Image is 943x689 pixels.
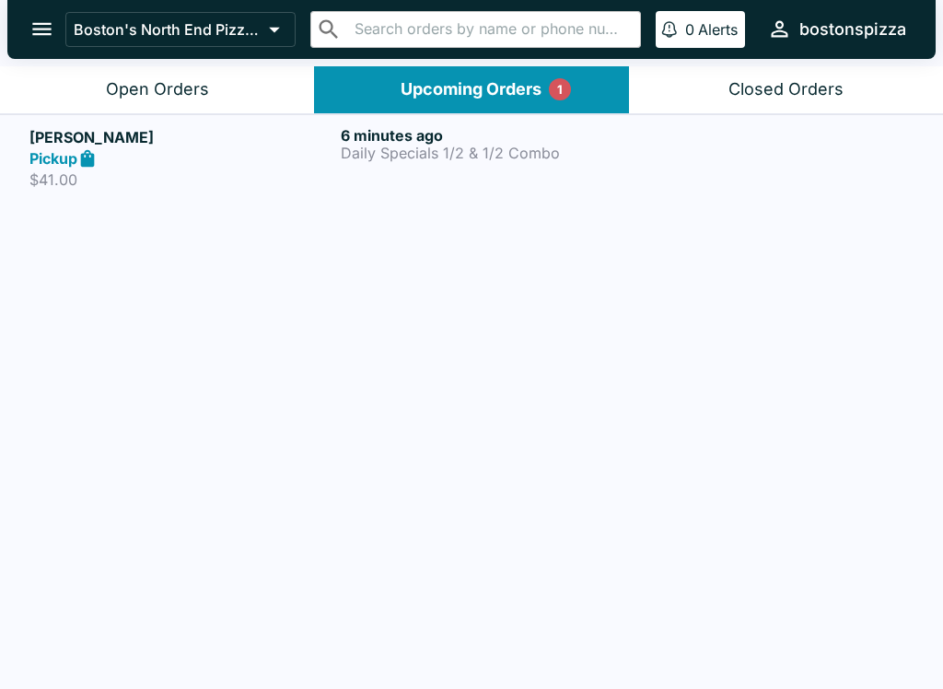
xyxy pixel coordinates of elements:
[18,6,65,53] button: open drawer
[74,20,262,39] p: Boston's North End Pizza Bakery
[341,126,645,145] h6: 6 minutes ago
[65,12,296,47] button: Boston's North End Pizza Bakery
[685,20,694,39] p: 0
[29,126,333,148] h5: [PERSON_NAME]
[728,79,844,100] div: Closed Orders
[106,79,209,100] div: Open Orders
[760,9,914,49] button: bostonspizza
[29,170,333,189] p: $41.00
[341,145,645,161] p: Daily Specials 1/2 & 1/2 Combo
[557,80,563,99] p: 1
[349,17,633,42] input: Search orders by name or phone number
[29,149,77,168] strong: Pickup
[698,20,738,39] p: Alerts
[799,18,906,41] div: bostonspizza
[401,79,541,100] div: Upcoming Orders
